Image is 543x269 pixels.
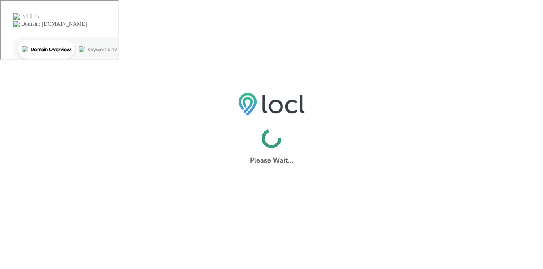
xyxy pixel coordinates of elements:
[13,13,19,19] img: logo_orange.svg
[13,20,19,27] img: website_grey.svg
[30,46,70,51] div: Domain Overview
[87,46,132,51] div: Keywords by Traffic
[20,20,86,27] div: Domain: [DOMAIN_NAME]
[22,13,38,19] div: v 4.0.25
[78,45,84,52] img: tab_keywords_by_traffic_grey.svg
[250,156,293,165] label: Please Wait...
[21,45,27,52] img: tab_domain_overview_orange.svg
[238,92,305,116] img: 6efc1275baa40be7c98c3b36c6bfde44.png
